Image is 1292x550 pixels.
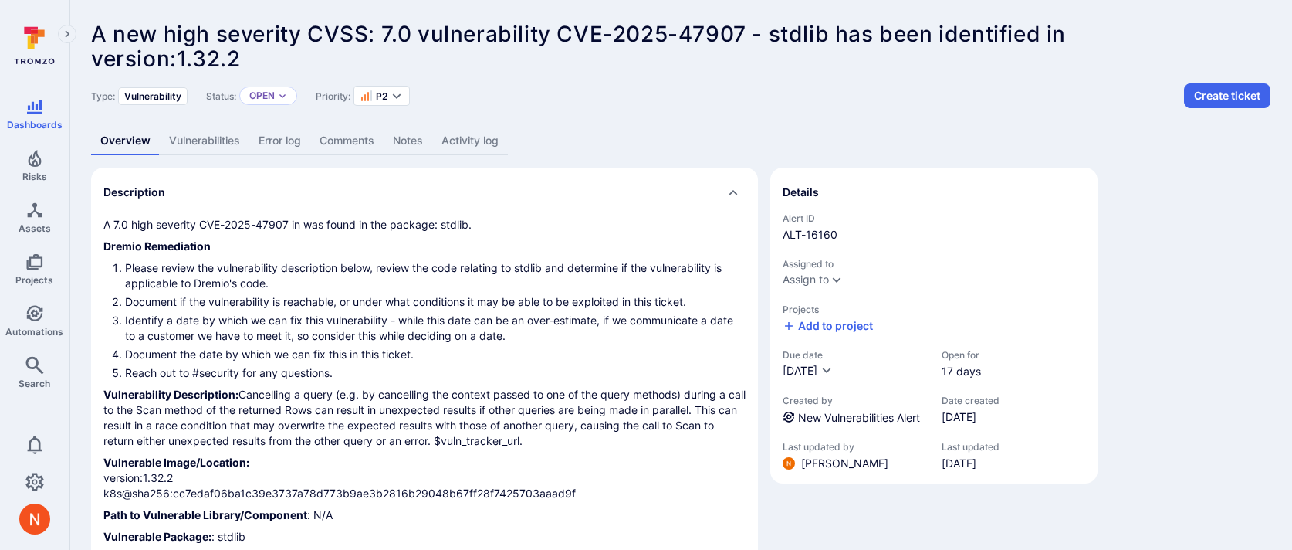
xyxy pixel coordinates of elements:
[125,313,746,344] li: Identify a date by which we can fix this vulnerability - while this date can be an over-estimate,...
[22,171,47,182] span: Risks
[125,347,746,362] li: Document the date by which we can fix this in this ticket.
[19,222,51,234] span: Assets
[58,25,76,43] button: Expand navigation menu
[783,212,1085,224] span: Alert ID
[5,326,63,338] span: Automations
[942,349,981,361] span: Open for
[783,273,829,286] button: Assign to
[118,87,188,105] div: Vulnerability
[19,504,50,535] div: Neeren Patki
[783,349,926,379] div: Due date field
[91,90,115,102] span: Type:
[783,441,926,453] span: Last updated by
[783,457,795,470] div: Nathaniel Dillon
[15,274,53,286] span: Projects
[19,504,50,535] img: ACg8ocIprwjrgDQnDsNSk9Ghn5p5-B8DpAKWoJ5Gi9syOE4K59tr4Q=s96-c
[783,349,926,361] span: Due date
[160,127,249,155] a: Vulnerabilities
[783,364,817,377] span: [DATE]
[103,387,746,449] p: Cancelling a query (e.g. by cancelling the context passed to one of the query methods) during a c...
[249,90,275,102] button: Open
[7,119,63,131] span: Dashboards
[91,46,240,72] span: version:1.32.2
[19,378,50,389] span: Search
[91,127,160,155] a: Overview
[391,90,403,102] button: Expand dropdown
[310,127,384,155] a: Comments
[783,304,1085,315] span: Projects
[103,508,746,523] p: : N/A
[942,456,999,471] span: [DATE]
[278,91,287,100] button: Expand dropdown
[206,90,236,102] span: Status:
[249,127,310,155] a: Error log
[830,273,843,286] button: Expand dropdown
[783,457,795,470] img: ACg8ocLRY4EwcIEhkez9XEfKYUxdeEo_CjmaLifGon-p69b9ZtTY=s96-c
[91,21,1066,47] span: A new high severity CVSS: 7.0 vulnerability CVE-2025-47907 - stdlib has been identified in
[125,294,746,310] li: Document if the vulnerability is reachable, or under what conditions it may be able to be exploit...
[103,508,307,521] b: Path to Vulnerable Library/Component
[942,441,999,453] span: Last updated
[125,260,746,291] li: Please review the vulnerability description below, review the code relating to stdlib and determi...
[783,318,873,334] button: Add to project
[1184,83,1270,108] button: Create ticket
[783,227,1085,243] span: ALT-16160
[103,239,211,253] b: Dremio Remediation
[783,258,1085,270] span: Assigned to
[360,90,387,102] button: P2
[103,529,746,545] p: : stdlib
[942,364,981,379] span: 17 days
[783,364,833,379] button: [DATE]
[62,28,73,41] i: Expand navigation menu
[801,456,888,471] span: [PERSON_NAME]
[432,127,508,155] a: Activity log
[316,90,350,102] span: Priority:
[103,185,165,200] h2: Description
[798,411,920,424] a: New Vulnerabilities Alert
[91,168,758,217] div: Collapse description
[770,168,1098,484] section: details card
[942,395,999,406] span: Date created
[125,365,746,381] li: Reach out to #security for any questions.
[783,395,926,406] span: Created by
[942,409,999,425] span: [DATE]
[103,530,211,543] b: Vulnerable Package:
[103,456,249,469] b: Vulnerable Image/Location:
[103,388,238,401] b: Vulnerability Description:
[376,90,387,102] span: P2
[91,127,1270,155] div: Alert tabs
[103,217,746,233] p: A 7.0 high severity CVE-2025-47907 in was found in the package: stdlib.
[103,455,746,501] p: version:1.32.2 k8s@sha256:cc7edaf06ba1c39e3737a78d773b9ae3b2816b29048b67ff28f7425703aaad9f
[783,185,819,200] h2: Details
[384,127,432,155] a: Notes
